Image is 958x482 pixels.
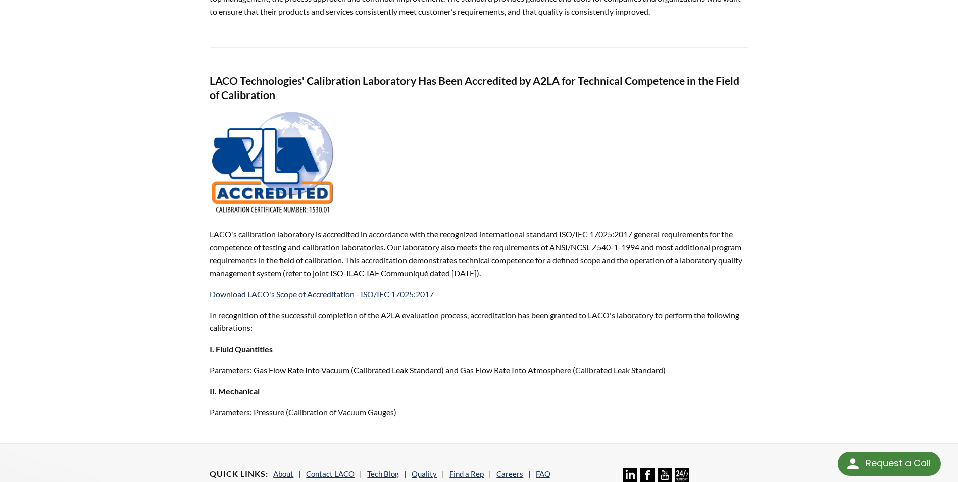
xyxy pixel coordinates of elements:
[306,469,355,478] a: Contact LACO
[210,228,748,279] p: LACO's calibration laboratory is accredited in accordance with the recognized international stand...
[838,452,941,476] div: Request a Call
[367,469,399,478] a: Tech Blog
[273,469,293,478] a: About
[210,364,748,377] p: Parameters: Gas Flow Rate Into Vacuum (Calibrated Leak Standard) and Gas Flow Rate Into Atmospher...
[866,452,931,475] div: Request a Call
[496,469,523,478] a: Careers
[449,469,484,478] a: Find a Rep
[210,309,748,334] p: In recognition of the successful completion of the A2LA evaluation process, accreditation has bee...
[210,289,434,299] a: Download LACO's Scope of Accreditation - ISO/IEC 17025:2017
[412,469,437,478] a: Quality
[210,74,748,102] h3: LACO Technologies' Calibration Laboratory Has Been Accredited by A2LA for Technical Competence in...
[845,456,861,472] img: round button
[536,469,550,478] a: FAQ
[210,386,260,396] strong: II. Mechanical
[210,469,268,479] h4: Quick Links
[210,110,336,216] img: A2LA-ISO 17025 - LACO Technologies
[210,406,748,419] p: Parameters: Pressure (Calibration of Vacuum Gauges)
[210,344,273,354] strong: I. Fluid Quantities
